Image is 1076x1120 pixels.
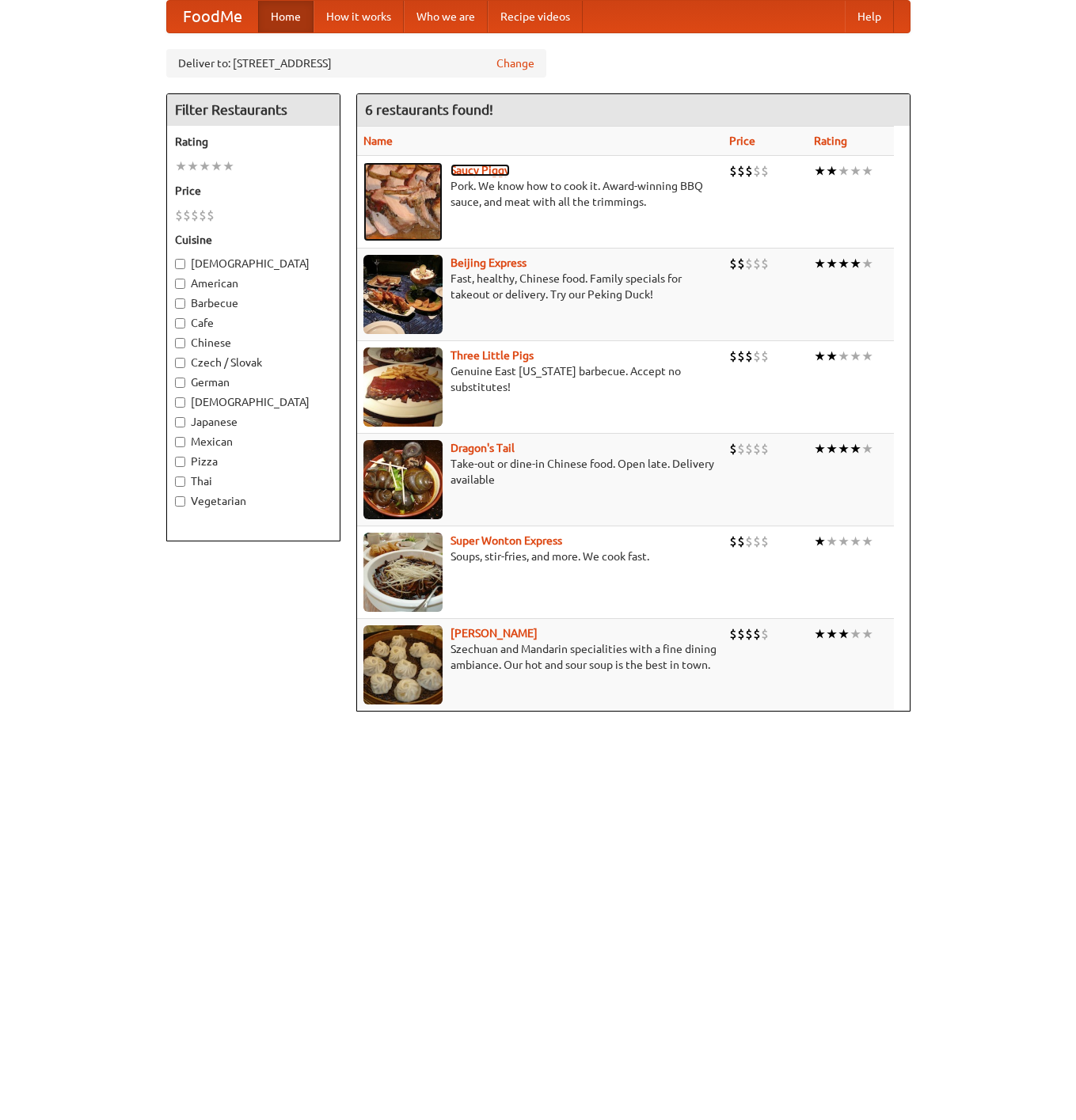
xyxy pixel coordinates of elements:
li: ★ [838,162,850,180]
li: ★ [861,625,873,643]
h5: Rating [175,134,332,150]
li: ★ [850,625,861,643]
img: littlepigs.jpg [363,347,443,427]
ng-pluralize: 6 restaurants found! [365,102,493,117]
li: $ [761,255,769,272]
input: American [175,279,185,289]
li: $ [745,255,753,272]
li: $ [175,207,183,224]
li: $ [745,440,753,457]
li: ★ [838,347,850,365]
a: Super Wonton Express [451,534,562,547]
img: beijing.jpg [363,255,443,334]
input: Vegetarian [175,496,185,507]
li: ★ [861,347,873,365]
li: $ [745,347,753,365]
li: ★ [175,158,187,175]
label: Mexican [175,434,332,450]
li: $ [753,162,761,180]
li: ★ [814,162,826,180]
li: ★ [861,440,873,457]
li: $ [737,625,745,643]
li: ★ [222,158,234,175]
li: ★ [187,158,199,175]
li: $ [737,347,745,365]
li: $ [753,347,761,365]
input: Pizza [175,457,185,467]
li: ★ [814,347,826,365]
p: Szechuan and Mandarin specialities with a fine dining ambiance. Our hot and sour soup is the best... [363,641,717,673]
a: Help [845,1,894,32]
label: Thai [175,473,332,489]
a: Three Little Pigs [451,349,534,362]
input: [DEMOGRAPHIC_DATA] [175,259,185,269]
li: ★ [826,255,838,272]
label: [DEMOGRAPHIC_DATA] [175,256,332,271]
li: ★ [838,440,850,457]
li: ★ [838,533,850,550]
li: $ [729,347,737,365]
p: Genuine East [US_STATE] barbecue. Accept no substitutes! [363,363,717,395]
input: [DEMOGRAPHIC_DATA] [175,397,185,408]
p: Take-out or dine-in Chinese food. Open late. Delivery available [363,456,717,488]
h5: Price [175,183,332,199]
a: FoodMe [167,1,258,32]
img: dragon.jpg [363,440,443,519]
li: $ [729,162,737,180]
input: Chinese [175,338,185,348]
li: $ [729,440,737,457]
li: $ [745,533,753,550]
li: ★ [826,625,838,643]
h4: Filter Restaurants [167,94,340,126]
label: Japanese [175,414,332,430]
li: ★ [814,255,826,272]
label: German [175,374,332,390]
p: Pork. We know how to cook it. Award-winning BBQ sauce, and meat with all the trimmings. [363,178,717,210]
li: ★ [814,625,826,643]
label: Vegetarian [175,493,332,509]
input: Barbecue [175,298,185,309]
a: [PERSON_NAME] [451,627,538,640]
input: German [175,378,185,388]
li: ★ [850,533,861,550]
p: Fast, healthy, Chinese food. Family specials for takeout or delivery. Try our Peking Duck! [363,271,717,302]
a: Recipe videos [488,1,583,32]
li: ★ [861,162,873,180]
li: $ [729,255,737,272]
li: $ [753,440,761,457]
li: ★ [826,533,838,550]
div: Deliver to: [STREET_ADDRESS] [166,49,546,78]
a: Rating [814,135,847,147]
a: Price [729,135,755,147]
input: Czech / Slovak [175,358,185,368]
li: ★ [861,255,873,272]
b: Beijing Express [451,256,527,269]
li: ★ [838,625,850,643]
input: Thai [175,476,185,487]
label: American [175,275,332,291]
li: $ [761,625,769,643]
b: Dragon's Tail [451,442,515,454]
li: ★ [861,533,873,550]
label: Chinese [175,335,332,351]
li: $ [737,533,745,550]
a: Change [496,55,534,71]
li: $ [753,625,761,643]
img: shandong.jpg [363,625,443,704]
label: [DEMOGRAPHIC_DATA] [175,394,332,410]
li: $ [737,162,745,180]
li: ★ [826,162,838,180]
li: $ [737,440,745,457]
li: ★ [826,347,838,365]
li: ★ [850,440,861,457]
li: $ [761,162,769,180]
li: $ [761,533,769,550]
li: $ [761,347,769,365]
a: Saucy Piggy [451,164,510,177]
h5: Cuisine [175,232,332,248]
li: $ [761,440,769,457]
li: ★ [211,158,222,175]
input: Cafe [175,318,185,328]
